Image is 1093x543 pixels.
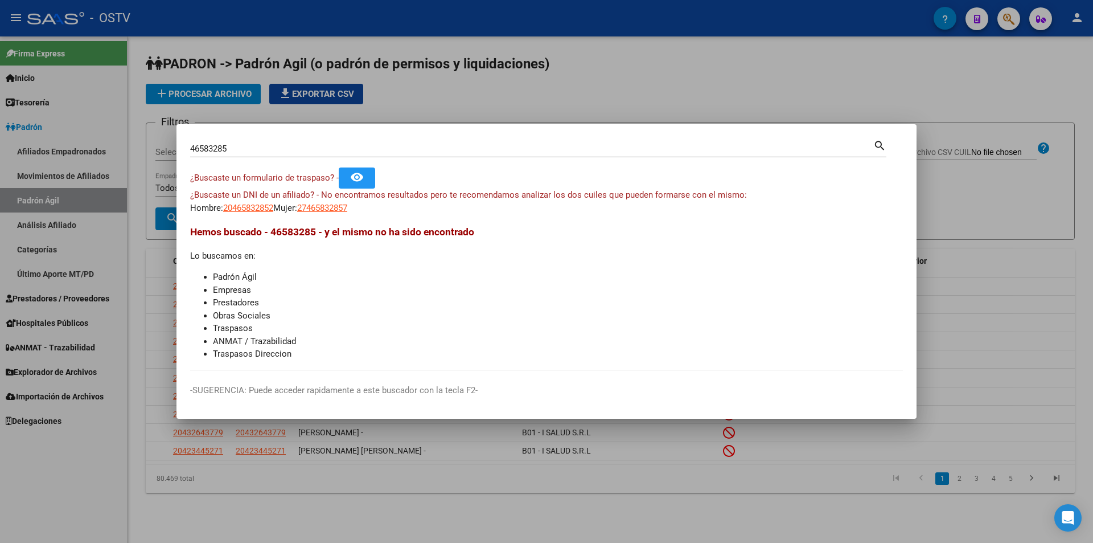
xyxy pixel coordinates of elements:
span: ¿Buscaste un formulario de traspaso? - [190,173,339,183]
div: Lo buscamos en: [190,224,903,361]
span: 20465832852 [223,203,273,213]
li: ANMAT / Trazabilidad [213,335,903,348]
mat-icon: search [873,138,886,152]
li: Prestadores [213,296,903,309]
p: -SUGERENCIA: Puede acceder rapidamente a este buscador con la tecla F2- [190,384,903,397]
span: Hemos buscado - 46583285 - y el mismo no ha sido encontrado [190,226,474,238]
li: Traspasos [213,322,903,335]
li: Traspasos Direccion [213,348,903,361]
mat-icon: remove_red_eye [350,170,364,184]
span: ¿Buscaste un DNI de un afiliado? - No encontramos resultados pero te recomendamos analizar los do... [190,190,747,200]
span: 27465832857 [297,203,347,213]
div: Open Intercom Messenger [1054,504,1082,532]
li: Empresas [213,284,903,297]
div: Hombre: Mujer: [190,189,903,214]
li: Obras Sociales [213,309,903,322]
li: Padrón Ágil [213,271,903,284]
